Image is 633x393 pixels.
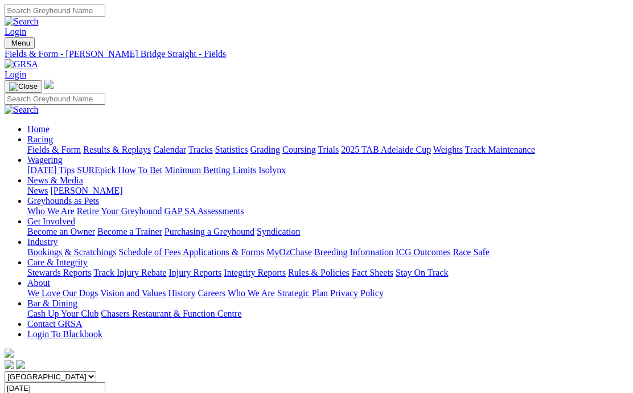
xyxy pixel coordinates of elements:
a: Wagering [27,155,63,165]
a: Calendar [153,145,186,154]
a: Injury Reports [168,268,221,277]
a: Track Injury Rebate [93,268,166,277]
a: Get Involved [27,216,75,226]
a: Contact GRSA [27,319,82,329]
img: twitter.svg [16,360,25,369]
a: 2025 TAB Adelaide Cup [341,145,431,154]
button: Toggle navigation [5,80,42,93]
a: Applications & Forms [183,247,264,257]
input: Search [5,93,105,105]
a: Care & Integrity [27,257,88,267]
img: Search [5,17,39,27]
a: Industry [27,237,57,247]
a: News & Media [27,175,83,185]
div: Racing [27,145,628,155]
a: Fields & Form [27,145,81,154]
a: Home [27,124,50,134]
a: We Love Our Dogs [27,288,98,298]
a: How To Bet [118,165,163,175]
a: MyOzChase [266,247,312,257]
span: Menu [11,39,30,47]
button: Toggle navigation [5,37,35,49]
a: Stay On Track [396,268,448,277]
a: Become an Owner [27,227,95,236]
a: Become a Trainer [97,227,162,236]
img: facebook.svg [5,360,14,369]
a: Who We Are [228,288,275,298]
a: Stewards Reports [27,268,91,277]
a: Login [5,27,26,36]
a: History [168,288,195,298]
div: Care & Integrity [27,268,628,278]
a: Track Maintenance [465,145,535,154]
a: Retire Your Greyhound [77,206,162,216]
a: Results & Replays [83,145,151,154]
a: Login To Blackbook [27,329,102,339]
a: Race Safe [453,247,489,257]
a: Bookings & Scratchings [27,247,116,257]
a: Strategic Plan [277,288,328,298]
img: Search [5,105,39,115]
a: Careers [198,288,225,298]
a: Fields & Form - [PERSON_NAME] Bridge Straight - Fields [5,49,628,59]
a: Statistics [215,145,248,154]
a: Fact Sheets [352,268,393,277]
a: GAP SA Assessments [165,206,244,216]
a: Syndication [257,227,300,236]
a: Purchasing a Greyhound [165,227,254,236]
img: logo-grsa-white.png [44,80,54,89]
img: logo-grsa-white.png [5,349,14,358]
div: Industry [27,247,628,257]
a: Weights [433,145,463,154]
a: Rules & Policies [288,268,350,277]
a: Who We Are [27,206,75,216]
a: Integrity Reports [224,268,286,277]
a: Bar & Dining [27,298,77,308]
img: GRSA [5,59,38,69]
a: Minimum Betting Limits [165,165,256,175]
div: Greyhounds as Pets [27,206,628,216]
div: About [27,288,628,298]
a: About [27,278,50,288]
a: Trials [318,145,339,154]
img: Close [9,82,38,91]
a: ICG Outcomes [396,247,450,257]
a: Schedule of Fees [118,247,180,257]
a: Isolynx [258,165,286,175]
input: Search [5,5,105,17]
a: Racing [27,134,53,144]
div: Bar & Dining [27,309,628,319]
div: News & Media [27,186,628,196]
a: [PERSON_NAME] [50,186,122,195]
a: Breeding Information [314,247,393,257]
a: Chasers Restaurant & Function Centre [101,309,241,318]
a: Login [5,69,26,79]
a: Privacy Policy [330,288,384,298]
a: Vision and Values [100,288,166,298]
a: Cash Up Your Club [27,309,98,318]
a: Tracks [188,145,213,154]
a: Greyhounds as Pets [27,196,99,206]
div: Wagering [27,165,628,175]
a: Grading [250,145,280,154]
a: SUREpick [77,165,116,175]
a: [DATE] Tips [27,165,75,175]
div: Get Involved [27,227,628,237]
a: Coursing [282,145,316,154]
a: News [27,186,48,195]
